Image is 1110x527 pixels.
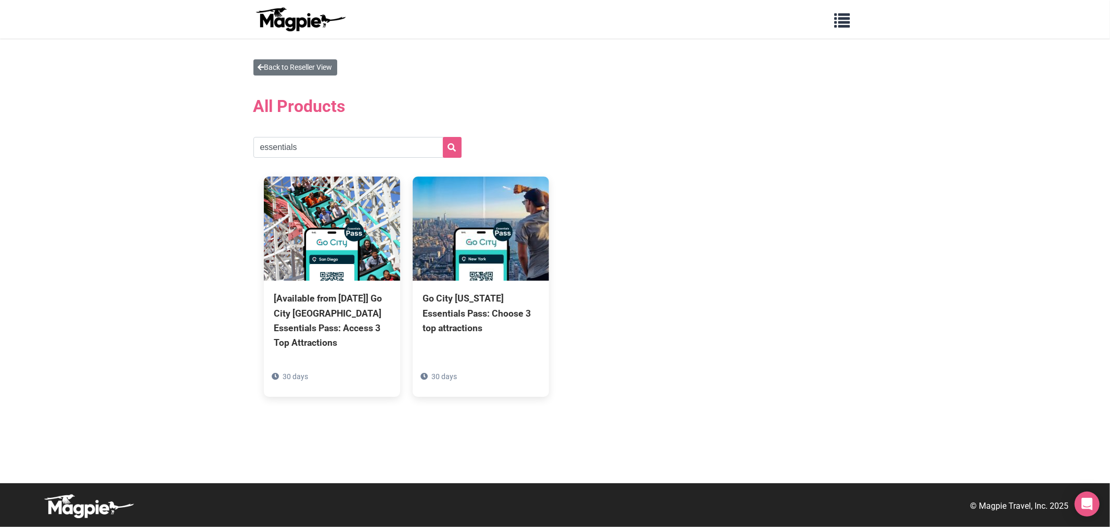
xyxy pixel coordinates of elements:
a: Back to Reseller View [253,59,337,76]
img: logo-white-d94fa1abed81b67a048b3d0f0ab5b955.png [42,494,135,519]
img: logo-ab69f6fb50320c5b225c76a69d11143b.png [253,7,347,32]
div: [Available from [DATE]] Go City [GEOGRAPHIC_DATA] Essentials Pass: Access 3 Top Attractions [274,291,390,350]
div: Open Intercom Messenger [1075,492,1100,517]
img: [Available from 4 August] Go City San Diego Essentials Pass: Access 3 Top Attractions [264,177,400,281]
span: 30 days [432,372,457,381]
h2: All Products [253,96,857,116]
img: Go City New York Essentials Pass: Choose 3 top attractions [413,177,549,281]
a: [Available from [DATE]] Go City [GEOGRAPHIC_DATA] Essentials Pass: Access 3 Top Attractions 30 days [264,177,400,397]
input: Search products... [253,137,462,158]
a: Go City [US_STATE] Essentials Pass: Choose 3 top attractions 30 days [413,177,549,382]
p: © Magpie Travel, Inc. 2025 [970,499,1068,513]
span: 30 days [283,372,309,381]
div: Go City [US_STATE] Essentials Pass: Choose 3 top attractions [423,291,539,335]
